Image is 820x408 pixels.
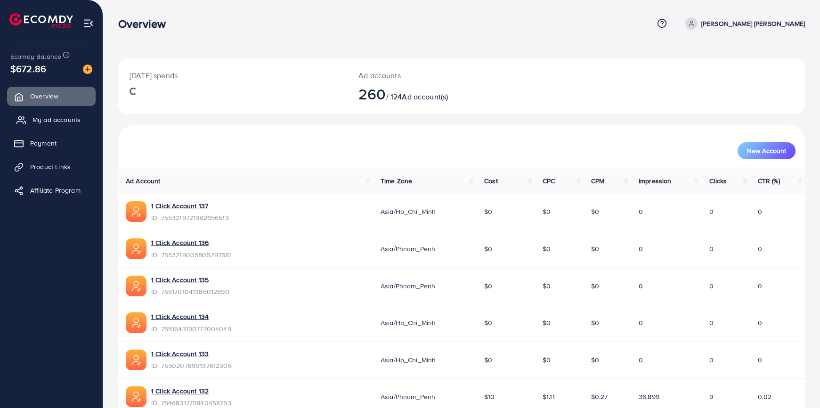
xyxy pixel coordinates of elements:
[591,207,599,216] span: $0
[32,115,81,124] span: My ad accounts
[484,176,498,186] span: Cost
[10,52,61,61] span: Ecomdy Balance
[10,62,46,75] span: $672.86
[639,176,672,186] span: Impression
[484,392,495,401] span: $10
[126,312,146,333] img: ic-ads-acc.e4c84228.svg
[543,318,551,327] span: $0
[151,201,208,211] a: 1 Click Account 137
[151,250,232,260] span: ID: 7553219005805297681
[591,355,599,365] span: $0
[757,176,779,186] span: CTR (%)
[151,213,229,222] span: ID: 7553219721982656513
[381,176,412,186] span: Time Zone
[738,142,796,159] button: New Account
[130,70,336,81] p: [DATE] spends
[83,65,92,74] img: image
[126,238,146,259] img: ic-ads-acc.e4c84228.svg
[709,176,727,186] span: Clicks
[402,91,448,102] span: Ad account(s)
[639,207,643,216] span: 0
[7,110,96,129] a: My ad accounts
[151,324,231,334] span: ID: 7551643190777004049
[151,386,209,396] a: 1 Click Account 132
[381,244,435,253] span: Asia/Phnom_Penh
[151,238,209,247] a: 1 Click Account 136
[126,386,146,407] img: ic-ads-acc.e4c84228.svg
[757,244,762,253] span: 0
[381,318,436,327] span: Asia/Ho_Chi_Minh
[682,17,805,30] a: [PERSON_NAME] [PERSON_NAME]
[757,392,771,401] span: 0.02
[358,70,508,81] p: Ad accounts
[757,207,762,216] span: 0
[709,318,713,327] span: 0
[126,201,146,222] img: ic-ads-acc.e4c84228.svg
[381,392,435,401] span: Asia/Phnom_Penh
[7,181,96,200] a: Affiliate Program
[358,83,386,105] span: 260
[639,318,643,327] span: 0
[709,392,713,401] span: 9
[83,18,94,29] img: menu
[151,361,232,370] span: ID: 7550207890137612306
[381,355,436,365] span: Asia/Ho_Chi_Minh
[709,355,713,365] span: 0
[30,186,81,195] span: Affiliate Program
[151,275,209,285] a: 1 Click Account 135
[543,244,551,253] span: $0
[543,392,555,401] span: $1.11
[543,176,555,186] span: CPC
[747,147,786,154] span: New Account
[358,85,508,103] h2: / 124
[484,244,492,253] span: $0
[591,392,608,401] span: $0.27
[709,244,713,253] span: 0
[709,281,713,291] span: 0
[126,350,146,370] img: ic-ads-acc.e4c84228.svg
[484,207,492,216] span: $0
[543,207,551,216] span: $0
[639,355,643,365] span: 0
[591,176,604,186] span: CPM
[118,17,173,31] h3: Overview
[7,134,96,153] a: Payment
[30,91,58,101] span: Overview
[151,287,229,296] span: ID: 7551701041386012690
[757,281,762,291] span: 0
[126,276,146,296] img: ic-ads-acc.e4c84228.svg
[639,281,643,291] span: 0
[543,281,551,291] span: $0
[591,244,599,253] span: $0
[7,157,96,176] a: Product Links
[151,349,209,359] a: 1 Click Account 133
[484,318,492,327] span: $0
[151,312,209,321] a: 1 Click Account 134
[591,318,599,327] span: $0
[126,176,161,186] span: Ad Account
[709,207,713,216] span: 0
[639,392,659,401] span: 36,899
[30,139,57,148] span: Payment
[591,281,599,291] span: $0
[151,398,231,408] span: ID: 7546831779840458753
[7,87,96,106] a: Overview
[9,13,73,28] img: logo
[30,162,71,171] span: Product Links
[381,281,435,291] span: Asia/Phnom_Penh
[639,244,643,253] span: 0
[543,355,551,365] span: $0
[757,318,762,327] span: 0
[701,18,805,29] p: [PERSON_NAME] [PERSON_NAME]
[381,207,436,216] span: Asia/Ho_Chi_Minh
[484,281,492,291] span: $0
[757,355,762,365] span: 0
[484,355,492,365] span: $0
